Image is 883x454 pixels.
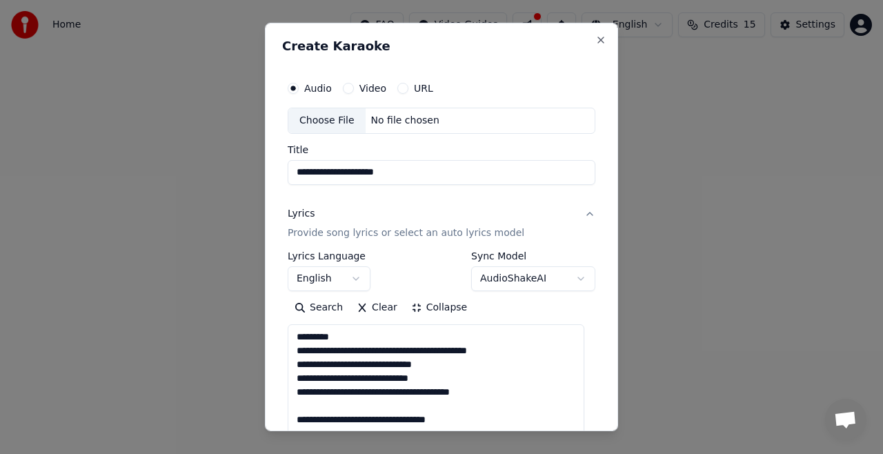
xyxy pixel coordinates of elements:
[350,297,404,319] button: Clear
[288,207,315,221] div: Lyrics
[414,83,433,93] label: URL
[282,40,601,52] h2: Create Karaoke
[288,226,524,240] p: Provide song lyrics or select an auto lyrics model
[366,114,445,128] div: No file chosen
[288,108,366,133] div: Choose File
[288,251,370,261] label: Lyrics Language
[288,145,595,155] label: Title
[304,83,332,93] label: Audio
[288,297,350,319] button: Search
[288,196,595,251] button: LyricsProvide song lyrics or select an auto lyrics model
[471,251,595,261] label: Sync Model
[359,83,386,93] label: Video
[404,297,475,319] button: Collapse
